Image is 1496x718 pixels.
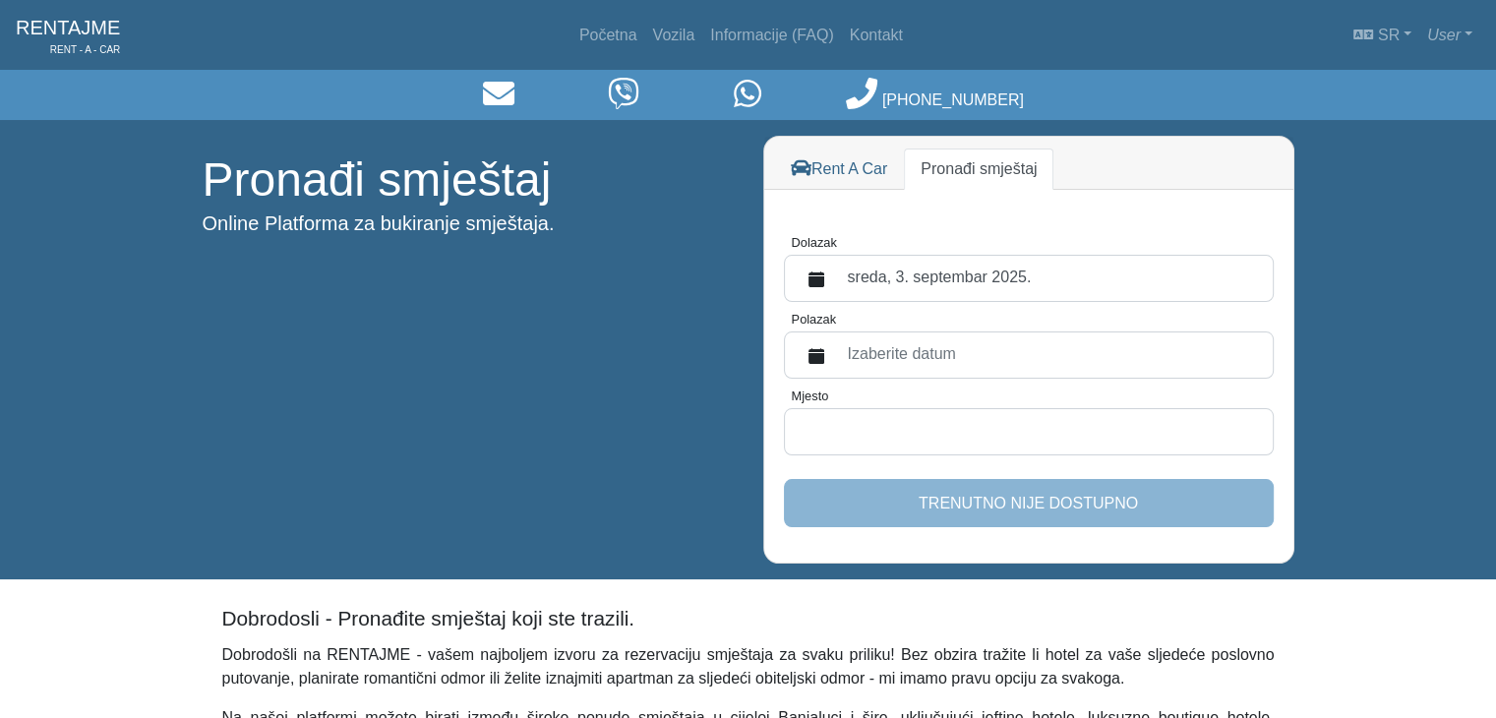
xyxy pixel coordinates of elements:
span: RENT - A - CAR [16,42,120,57]
a: sr [1346,16,1419,55]
label: Polazak [792,310,837,329]
a: Kontakt [842,16,911,55]
a: Informacije (FAQ) [702,16,841,55]
h4: Dobrodosli - Pronađite smještaj koji ste trazili. [222,607,1275,631]
label: Izaberite datum [836,337,1261,373]
svg: calendar fill [808,348,824,364]
p: Online Platforma za bukiranje smještaja. [203,209,734,238]
span: sr [1378,27,1400,43]
h1: Pronađi smještaj [203,151,734,209]
a: Početna [571,16,645,55]
p: Dobrodošli na RENTAJME - vašem najboljem izvoru za rezervaciju smještaja za svaku priliku! Bez ob... [222,643,1275,690]
a: User [1419,16,1480,55]
a: RENTAJMERENT - A - CAR [16,8,120,62]
a: Rent A Car [774,149,905,190]
a: Vozila [645,16,703,55]
span: [PHONE_NUMBER] [882,91,1024,108]
button: calendar fill [797,337,836,373]
label: Mjesto [792,387,829,405]
svg: calendar fill [808,271,824,287]
button: calendar fill [797,261,836,296]
em: User [1427,27,1461,43]
button: Trenutno nije dostupno [784,479,1274,526]
label: sreda, 3. septembar 2025. [836,261,1261,296]
a: [PHONE_NUMBER] [846,91,1023,108]
a: Pronađi smještaj [904,149,1053,190]
label: Dolazak [792,233,837,252]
